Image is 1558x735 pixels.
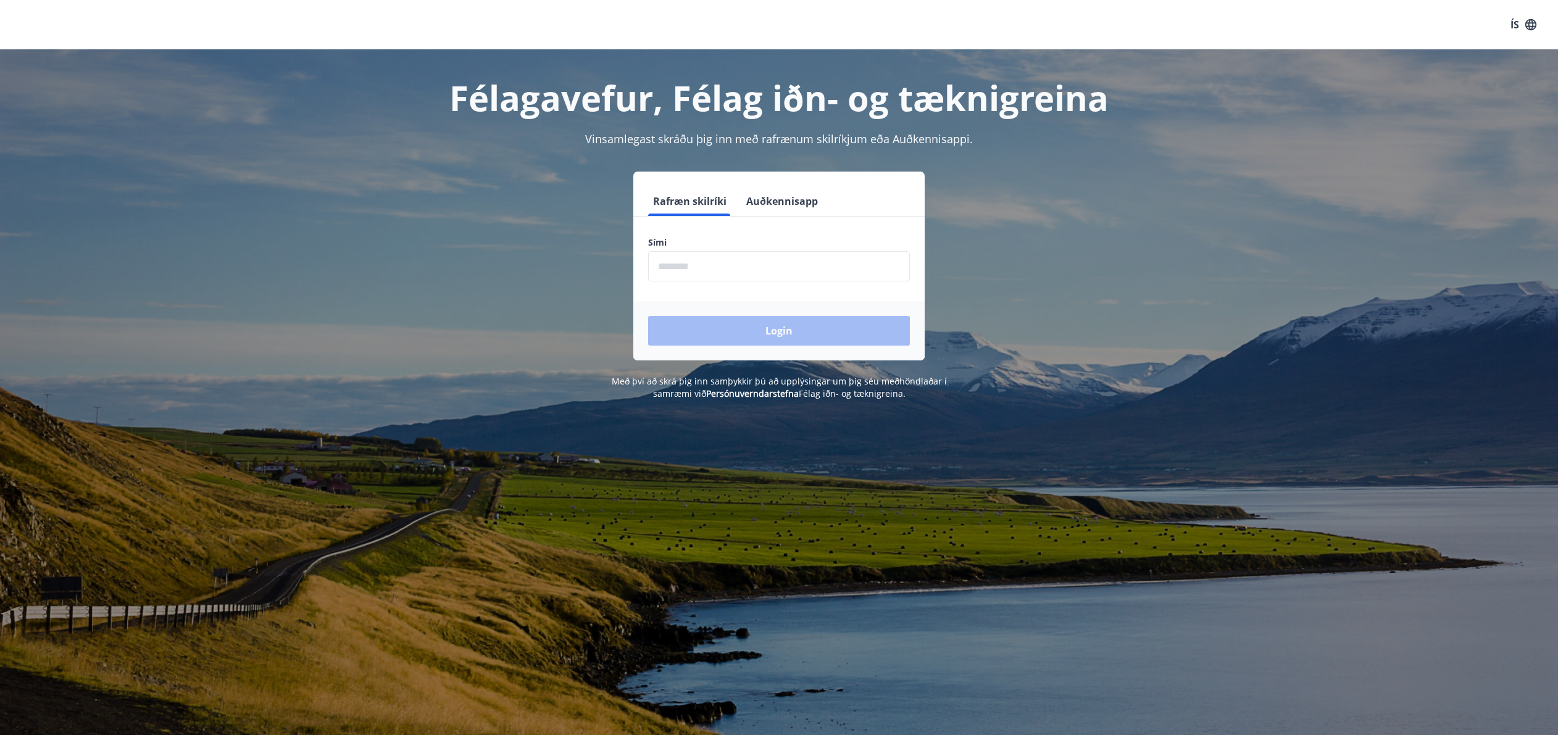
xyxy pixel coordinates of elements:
span: Vinsamlegast skráðu þig inn með rafrænum skilríkjum eða Auðkennisappi. [585,131,973,146]
button: Auðkennisapp [741,186,823,216]
button: Rafræn skilríki [648,186,731,216]
span: Með því að skrá þig inn samþykkir þú að upplýsingar um þig séu meðhöndlaðar í samræmi við Félag i... [612,375,947,399]
a: Persónuverndarstefna [706,388,799,399]
button: ÍS [1504,14,1543,36]
label: Sími [648,236,910,249]
h1: Félagavefur, Félag iðn- og tæknigreina [349,74,1209,121]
